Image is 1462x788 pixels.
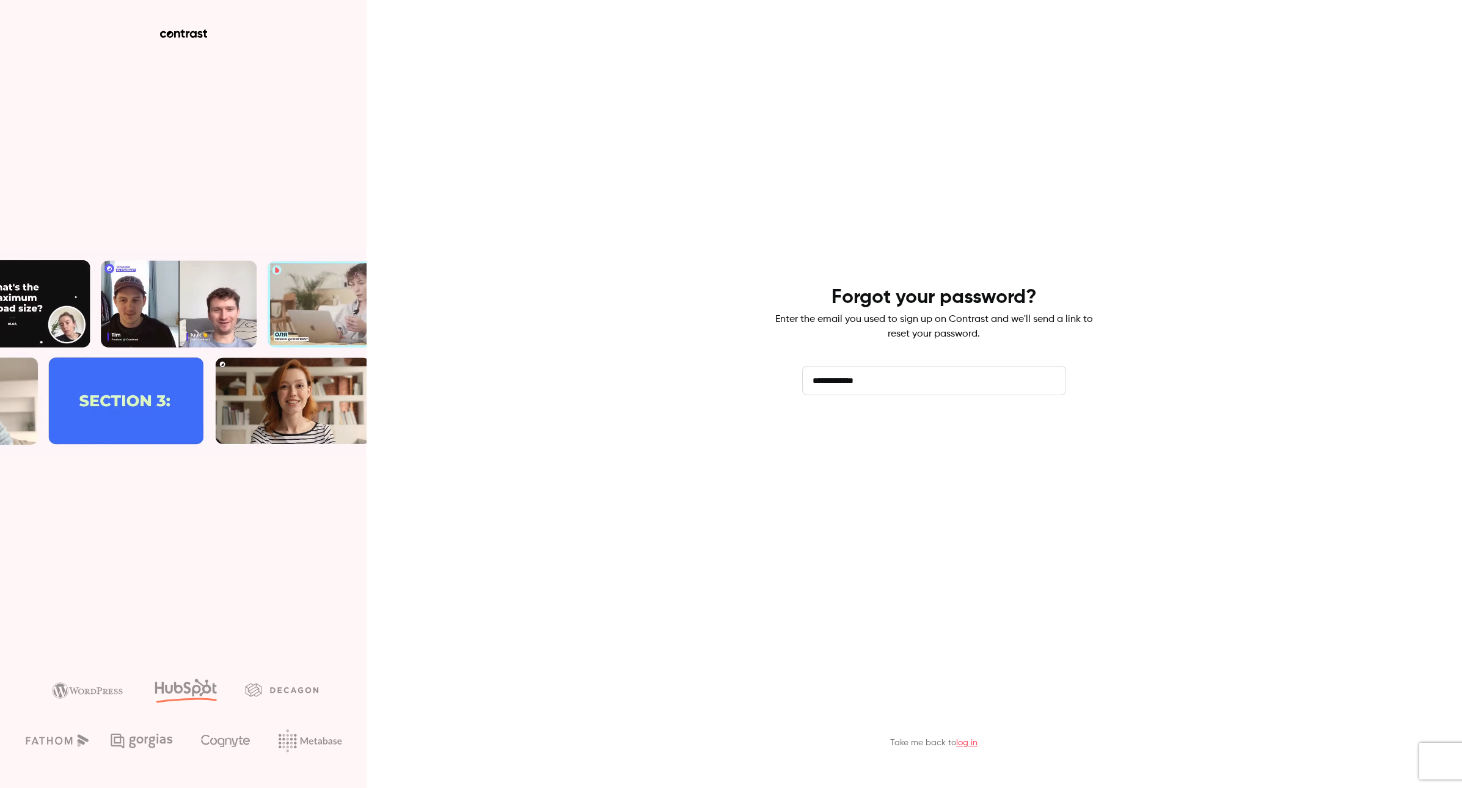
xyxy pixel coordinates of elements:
button: Send reset email [802,415,1066,444]
p: Enter the email you used to sign up on Contrast and we'll send a link to reset your password. [775,312,1093,341]
h4: Forgot your password? [832,285,1037,310]
p: Take me back to [890,737,978,749]
a: log in [956,739,978,747]
img: decagon [245,683,318,696]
